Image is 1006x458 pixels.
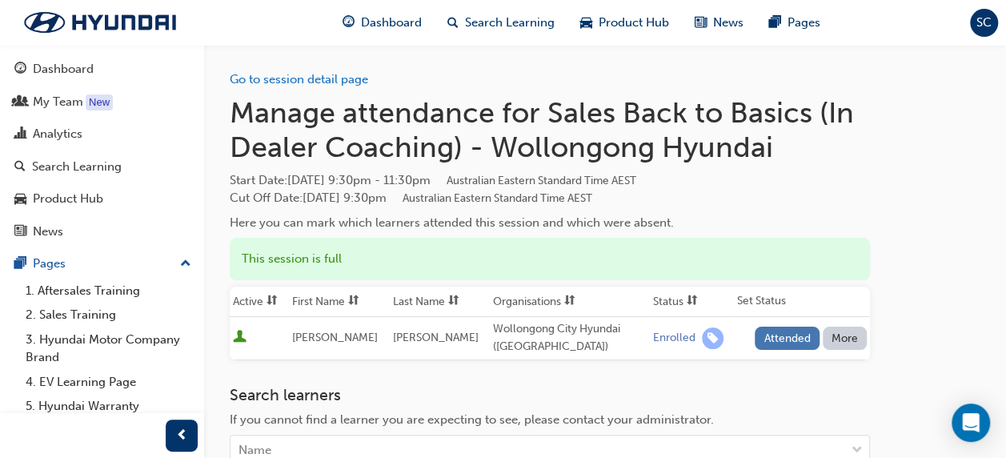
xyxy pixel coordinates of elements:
[14,192,26,207] span: car-icon
[580,13,592,33] span: car-icon
[230,95,870,165] h1: Manage attendance for Sales Back to Basics (In Dealer Coaching) - Wollongong Hyundai
[33,93,83,111] div: My Team
[6,249,198,279] button: Pages
[653,331,695,346] div: Enrolled
[6,87,198,117] a: My Team
[292,331,378,344] span: [PERSON_NAME]
[19,394,198,419] a: 5. Hyundai Warranty
[33,223,63,241] div: News
[33,190,103,208] div: Product Hub
[33,125,82,143] div: Analytics
[180,254,191,275] span: up-icon
[756,6,833,39] a: pages-iconPages
[8,6,192,39] img: Trak
[702,327,723,349] span: learningRecordVerb_ENROLL-icon
[230,386,870,404] h3: Search learners
[403,191,592,205] span: Australian Eastern Standard Time AEST
[650,287,734,317] th: Toggle SortBy
[970,9,998,37] button: SC
[348,295,359,308] span: sorting-icon
[19,303,198,327] a: 2. Sales Training
[490,287,650,317] th: Toggle SortBy
[687,295,698,308] span: sorting-icon
[343,13,355,33] span: guage-icon
[435,6,567,39] a: search-iconSearch Learning
[289,287,389,317] th: Toggle SortBy
[393,331,479,344] span: [PERSON_NAME]
[14,160,26,175] span: search-icon
[14,127,26,142] span: chart-icon
[33,255,66,273] div: Pages
[32,158,122,176] div: Search Learning
[952,404,990,442] div: Open Intercom Messenger
[230,412,714,427] span: If you cannot find a learner you are expecting to see, please contact your administrator.
[567,6,682,39] a: car-iconProduct Hub
[788,14,820,32] span: Pages
[230,214,870,232] div: Here you can mark which learners attended this session and which were absent.
[19,279,198,303] a: 1. Aftersales Training
[564,295,575,308] span: sorting-icon
[33,60,94,78] div: Dashboard
[14,225,26,239] span: news-icon
[230,238,870,280] div: This session is full
[465,14,555,32] span: Search Learning
[230,287,289,317] th: Toggle SortBy
[14,62,26,77] span: guage-icon
[6,184,198,214] a: Product Hub
[287,173,636,187] span: [DATE] 9:30pm - 11:30pm
[6,54,198,84] a: Dashboard
[267,295,278,308] span: sorting-icon
[447,174,636,187] span: Australian Eastern Standard Time AEST
[493,320,647,356] div: Wollongong City Hyundai ([GEOGRAPHIC_DATA])
[713,14,743,32] span: News
[390,287,490,317] th: Toggle SortBy
[823,327,868,350] button: More
[86,94,113,110] div: Tooltip anchor
[976,14,992,32] span: SC
[14,95,26,110] span: people-icon
[682,6,756,39] a: news-iconNews
[19,327,198,370] a: 3. Hyundai Motor Company Brand
[230,72,368,86] a: Go to session detail page
[230,171,870,190] span: Start Date :
[734,287,870,317] th: Set Status
[6,119,198,149] a: Analytics
[448,295,459,308] span: sorting-icon
[599,14,669,32] span: Product Hub
[176,426,188,446] span: prev-icon
[695,13,707,33] span: news-icon
[233,330,246,346] span: User is active
[14,257,26,271] span: pages-icon
[755,327,820,350] button: Attended
[769,13,781,33] span: pages-icon
[230,191,592,205] span: Cut Off Date : [DATE] 9:30pm
[330,6,435,39] a: guage-iconDashboard
[6,51,198,249] button: DashboardMy TeamAnalyticsSearch LearningProduct HubNews
[6,217,198,247] a: News
[19,370,198,395] a: 4. EV Learning Page
[361,14,422,32] span: Dashboard
[447,13,459,33] span: search-icon
[6,152,198,182] a: Search Learning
